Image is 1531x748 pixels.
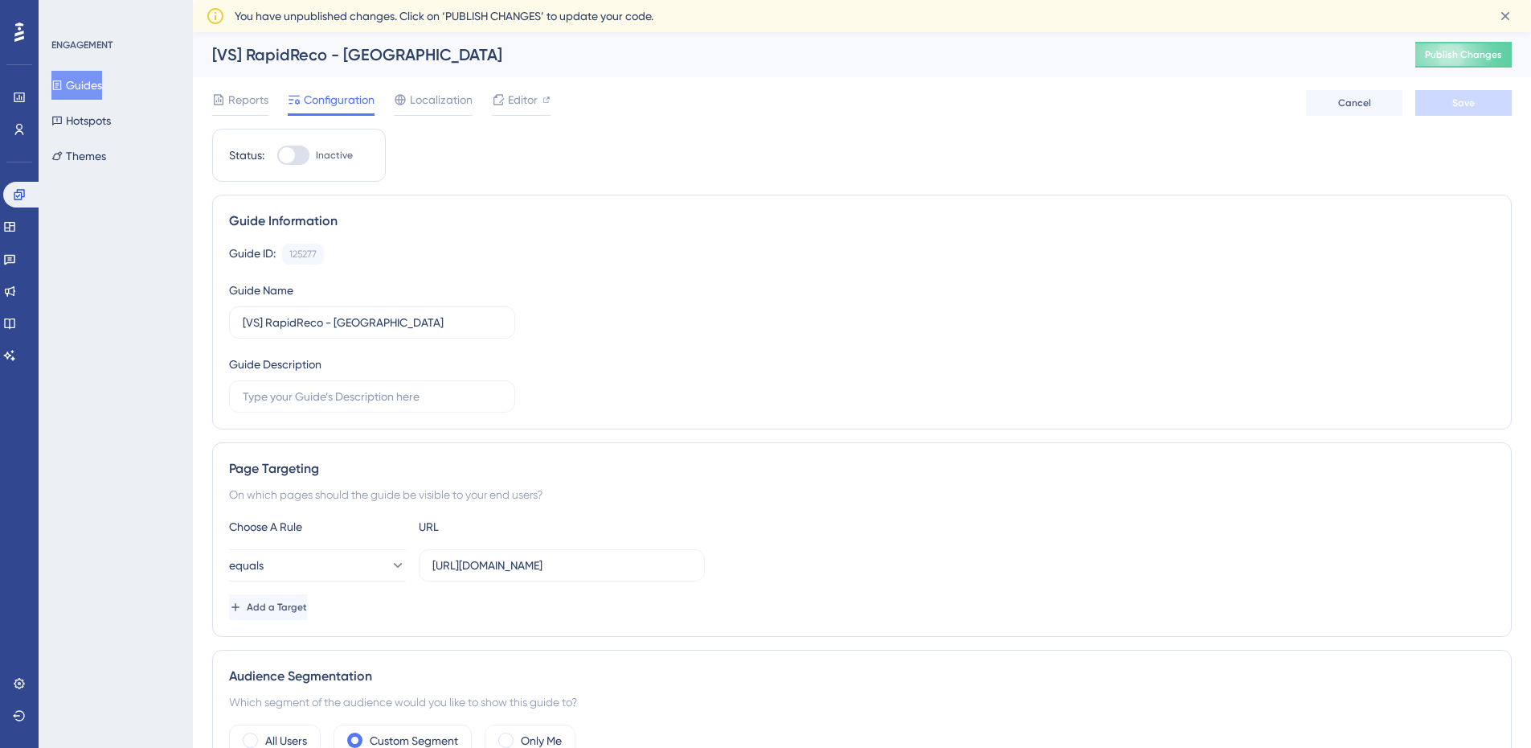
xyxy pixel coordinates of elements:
div: Status: [229,146,264,165]
div: Guide ID: [229,244,276,265]
div: [VS] RapidReco - [GEOGRAPHIC_DATA] [212,43,1375,66]
span: equals [229,556,264,575]
div: Page Targeting [229,459,1495,479]
button: Themes [51,142,106,171]
div: On which pages should the guide be visible to your end users? [229,485,1495,504]
input: yourwebsite.com/path [432,557,691,574]
input: Type your Guide’s Description here [243,388,501,405]
span: Publish Changes [1425,48,1502,61]
span: Configuration [304,90,375,109]
button: equals [229,549,406,582]
span: Cancel [1338,97,1371,109]
button: Guides [51,71,102,100]
button: Hotspots [51,106,111,135]
span: Inactive [316,149,353,162]
button: Cancel [1306,90,1402,116]
div: Audience Segmentation [229,667,1495,686]
button: Add a Target [229,594,307,620]
span: You have unpublished changes. Click on ‘PUBLISH CHANGES’ to update your code. [235,6,653,26]
div: Guide Name [229,281,293,300]
div: URL [419,517,596,536]
button: Publish Changes [1415,42,1512,68]
div: Guide Description [229,355,321,374]
span: Localization [410,90,473,109]
span: Add a Target [247,601,307,614]
span: Save [1452,97,1475,109]
div: 125277 [289,248,317,261]
span: Editor [508,90,538,109]
div: Guide Information [229,212,1495,231]
div: ENGAGEMENT [51,39,113,51]
div: Which segment of the audience would you like to show this guide to? [229,693,1495,712]
input: Type your Guide’s Name here [243,314,501,331]
button: Save [1415,90,1512,116]
div: Choose A Rule [229,517,406,536]
span: Reports [228,90,268,109]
